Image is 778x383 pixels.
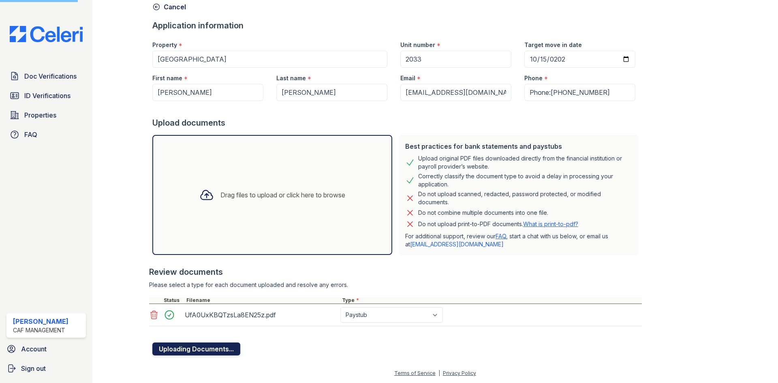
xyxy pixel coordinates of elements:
[3,360,89,377] a: Sign out
[523,220,578,227] a: What is print-to-pdf?
[24,110,56,120] span: Properties
[13,317,68,326] div: [PERSON_NAME]
[443,370,476,376] a: Privacy Policy
[21,344,47,354] span: Account
[3,341,89,357] a: Account
[410,241,504,248] a: [EMAIL_ADDRESS][DOMAIN_NAME]
[152,2,186,12] a: Cancel
[418,190,632,206] div: Do not upload scanned, redacted, password protected, or modified documents.
[6,126,86,143] a: FAQ
[340,297,642,304] div: Type
[394,370,436,376] a: Terms of Service
[400,74,415,82] label: Email
[524,41,582,49] label: Target move in date
[3,26,89,42] img: CE_Logo_Blue-a8612792a0a2168367f1c8372b55b34899dd931a85d93a1a3d3e32e68fde9ad4.png
[400,41,435,49] label: Unit number
[152,74,182,82] label: First name
[418,172,632,188] div: Correctly classify the document type to avoid a delay in processing your application.
[276,74,306,82] label: Last name
[185,308,337,321] div: UfA0UxKBQTzsLa8EN25z.pdf
[438,370,440,376] div: |
[152,20,642,31] div: Application information
[149,266,642,278] div: Review documents
[24,91,71,101] span: ID Verifications
[405,232,632,248] p: For additional support, review our , start a chat with us below, or email us at
[152,117,642,128] div: Upload documents
[405,141,632,151] div: Best practices for bank statements and paystubs
[418,208,548,218] div: Do not combine multiple documents into one file.
[524,74,543,82] label: Phone
[418,154,632,171] div: Upload original PDF files downloaded directly from the financial institution or payroll provider’...
[185,297,340,304] div: Filename
[6,107,86,123] a: Properties
[418,220,578,228] p: Do not upload print-to-PDF documents.
[152,41,177,49] label: Property
[152,342,240,355] button: Uploading Documents...
[220,190,345,200] div: Drag files to upload or click here to browse
[6,68,86,84] a: Doc Verifications
[21,364,46,373] span: Sign out
[162,297,185,304] div: Status
[13,326,68,334] div: CAF Management
[24,71,77,81] span: Doc Verifications
[24,130,37,139] span: FAQ
[496,233,506,240] a: FAQ
[6,88,86,104] a: ID Verifications
[149,281,642,289] div: Please select a type for each document uploaded and resolve any errors.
